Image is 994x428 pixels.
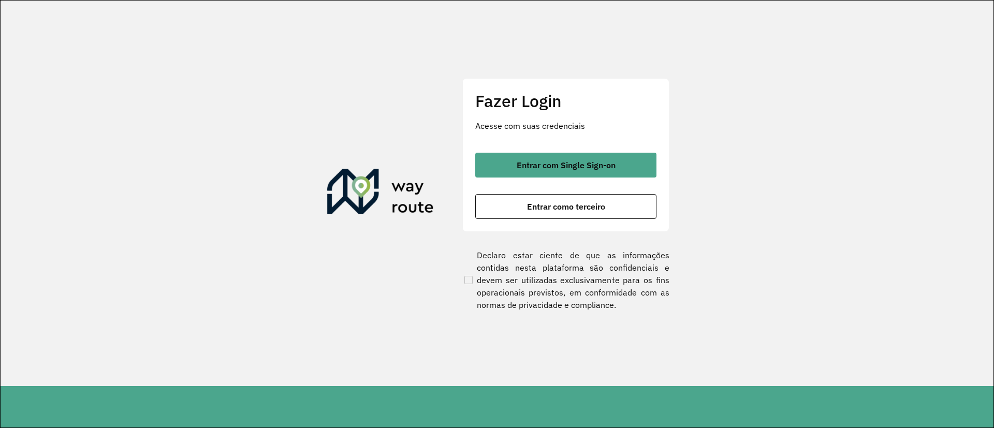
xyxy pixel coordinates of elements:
p: Acesse com suas credenciais [475,120,656,132]
button: button [475,194,656,219]
span: Entrar com Single Sign-on [517,161,616,169]
label: Declaro estar ciente de que as informações contidas nesta plataforma são confidenciais e devem se... [462,249,669,311]
span: Entrar como terceiro [527,202,605,211]
button: button [475,153,656,178]
img: Roteirizador AmbevTech [327,169,434,218]
h2: Fazer Login [475,91,656,111]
